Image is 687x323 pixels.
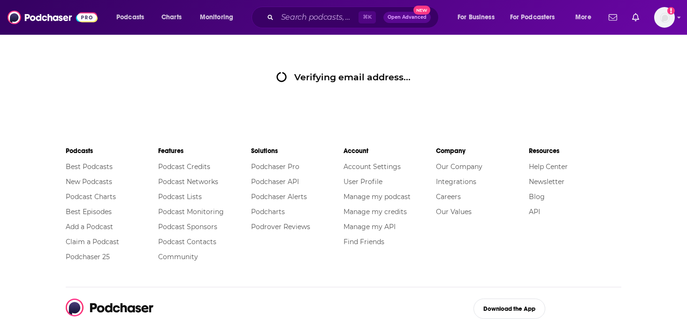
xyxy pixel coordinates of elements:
[529,208,540,216] a: API
[458,11,495,24] span: For Business
[359,11,376,23] span: ⌘ K
[66,177,112,186] a: New Podcasts
[260,7,448,28] div: Search podcasts, credits, & more...
[8,8,98,26] img: Podchaser - Follow, Share and Rate Podcasts
[628,9,643,25] a: Show notifications dropdown
[383,12,431,23] button: Open AdvancedNew
[388,15,427,20] span: Open Advanced
[251,223,310,231] a: Podrover Reviews
[66,162,113,171] a: Best Podcasts
[510,11,555,24] span: For Podcasters
[529,143,621,159] li: Resources
[66,143,158,159] li: Podcasts
[161,11,182,24] span: Charts
[343,143,436,159] li: Account
[193,10,245,25] button: open menu
[110,10,156,25] button: open menu
[276,71,411,83] div: Verifying email address...
[66,223,113,231] a: Add a Podcast
[654,7,675,28] button: Show profile menu
[158,177,218,186] a: Podcast Networks
[343,238,384,246] a: Find Friends
[529,177,565,186] a: Newsletter
[343,192,411,201] a: Manage my podcast
[436,143,528,159] li: Company
[116,11,144,24] span: Podcasts
[251,177,299,186] a: Podchaser API
[413,6,430,15] span: New
[529,192,545,201] a: Blog
[343,223,396,231] a: Manage my API
[158,208,224,216] a: Podcast Monitoring
[667,7,675,15] svg: Add a profile image
[436,192,461,201] a: Careers
[158,143,251,159] li: Features
[504,10,569,25] button: open menu
[251,208,285,216] a: Podcharts
[343,208,407,216] a: Manage my credits
[66,238,119,246] a: Claim a Podcast
[251,192,307,201] a: Podchaser Alerts
[451,10,506,25] button: open menu
[66,253,110,261] a: Podchaser 25
[575,11,591,24] span: More
[654,7,675,28] span: Logged in as jennarohl
[66,208,112,216] a: Best Episodes
[158,162,210,171] a: Podcast Credits
[158,223,217,231] a: Podcast Sponsors
[473,299,545,319] button: Download the App
[251,162,299,171] a: Podchaser Pro
[200,11,233,24] span: Monitoring
[569,10,603,25] button: open menu
[158,253,198,261] a: Community
[158,192,202,201] a: Podcast Lists
[343,177,382,186] a: User Profile
[158,238,216,246] a: Podcast Contacts
[654,7,675,28] img: User Profile
[436,177,476,186] a: Integrations
[436,208,472,216] a: Our Values
[66,299,154,316] img: Podchaser - Follow, Share and Rate Podcasts
[251,143,343,159] li: Solutions
[529,162,568,171] a: Help Center
[66,192,116,201] a: Podcast Charts
[605,9,621,25] a: Show notifications dropdown
[277,10,359,25] input: Search podcasts, credits, & more...
[436,162,482,171] a: Our Company
[343,162,401,171] a: Account Settings
[155,10,187,25] a: Charts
